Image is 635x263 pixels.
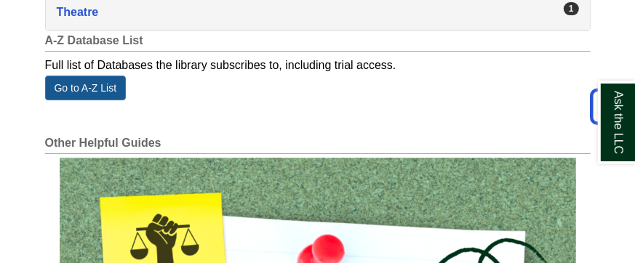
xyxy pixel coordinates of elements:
a: Go to A-Z List [45,76,127,100]
div: 1 [564,2,579,15]
h2: A-Z Database List [45,34,591,52]
a: Theatre [57,2,579,23]
h2: Other Helpful Guides [45,137,591,154]
div: Full list of Databases the library subscribes to, including trial access. [45,52,591,76]
a: Back to Top [585,97,631,116]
